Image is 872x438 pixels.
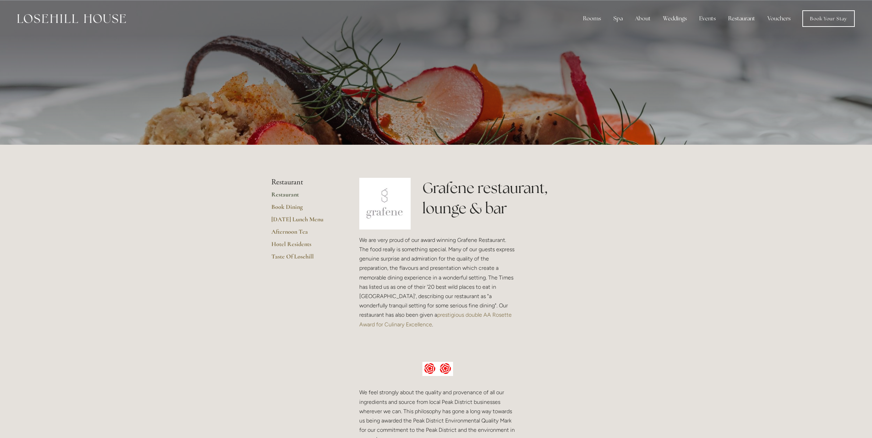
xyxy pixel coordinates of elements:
[359,312,513,327] a: prestigious double AA Rosette Award for Culinary Excellence
[578,12,607,26] div: Rooms
[694,12,721,26] div: Events
[271,215,337,228] a: [DATE] Lunch Menu
[271,253,337,265] a: Taste Of Losehill
[271,191,337,203] a: Restaurant
[658,12,692,26] div: Weddings
[359,178,411,230] img: grafene.jpg
[271,228,337,240] a: Afternoon Tea
[422,362,453,376] img: AA culinary excellence.jpg
[271,178,337,187] li: Restaurant
[17,14,126,23] img: Losehill House
[630,12,656,26] div: About
[723,12,761,26] div: Restaurant
[359,235,517,329] p: We are very proud of our award winning Grafene Restaurant. The food really is something special. ...
[608,12,628,26] div: Spa
[422,178,601,218] h1: Grafene restaurant, lounge & bar
[271,240,337,253] a: Hotel Residents
[802,10,855,27] a: Book Your Stay
[271,203,337,215] a: Book Dining
[762,12,796,26] a: Vouchers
